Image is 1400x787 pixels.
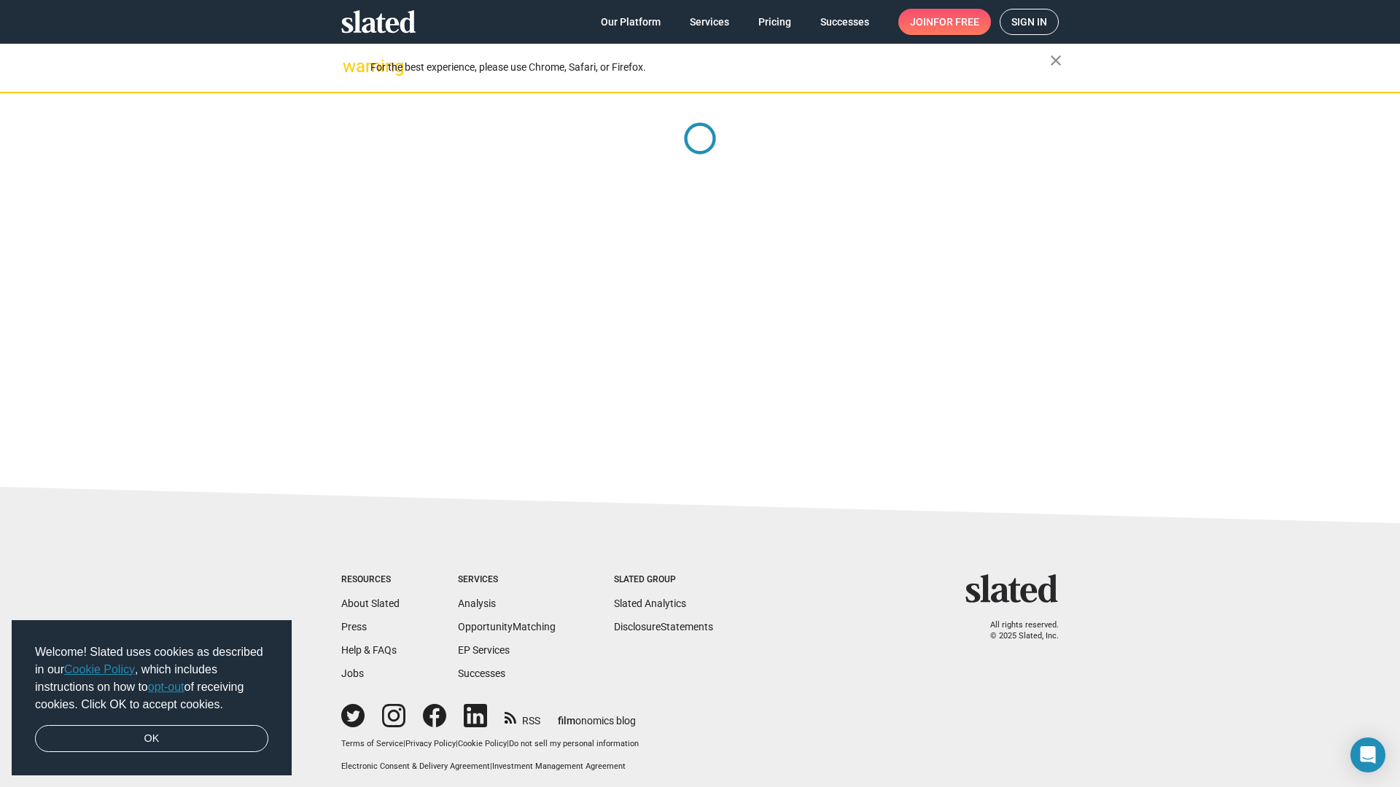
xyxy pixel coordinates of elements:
[341,667,364,679] a: Jobs
[370,58,1050,77] div: For the best experience, please use Chrome, Safari, or Firefox.
[898,9,991,35] a: Joinfor free
[933,9,979,35] span: for free
[341,621,367,633] a: Press
[458,667,505,679] a: Successes
[1000,9,1059,35] a: Sign in
[820,9,869,35] span: Successes
[1011,9,1047,34] span: Sign in
[458,574,556,586] div: Services
[910,9,979,35] span: Join
[975,620,1059,641] p: All rights reserved. © 2025 Slated, Inc.
[809,9,881,35] a: Successes
[614,574,713,586] div: Slated Group
[35,643,268,713] span: Welcome! Slated uses cookies as described in our , which includes instructions on how to of recei...
[341,644,397,656] a: Help & FAQs
[507,739,509,748] span: |
[148,681,184,693] a: opt-out
[678,9,741,35] a: Services
[458,644,510,656] a: EP Services
[456,739,458,748] span: |
[343,58,360,75] mat-icon: warning
[492,761,626,771] a: Investment Management Agreement
[1047,52,1065,69] mat-icon: close
[405,739,456,748] a: Privacy Policy
[558,702,636,728] a: filmonomics blog
[403,739,405,748] span: |
[341,598,400,609] a: About Slated
[614,621,713,633] a: DisclosureStatements
[509,739,639,750] button: Do not sell my personal information
[614,598,686,609] a: Slated Analytics
[690,9,729,35] span: Services
[1350,737,1385,772] div: Open Intercom Messenger
[35,725,268,753] a: dismiss cookie message
[601,9,661,35] span: Our Platform
[12,620,292,776] div: cookieconsent
[747,9,803,35] a: Pricing
[558,715,575,727] span: film
[64,663,135,676] a: Cookie Policy
[458,598,496,609] a: Analysis
[589,9,672,35] a: Our Platform
[505,705,540,728] a: RSS
[758,9,791,35] span: Pricing
[341,761,490,771] a: Electronic Consent & Delivery Agreement
[458,621,556,633] a: OpportunityMatching
[458,739,507,748] a: Cookie Policy
[490,761,492,771] span: |
[341,574,400,586] div: Resources
[341,739,403,748] a: Terms of Service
